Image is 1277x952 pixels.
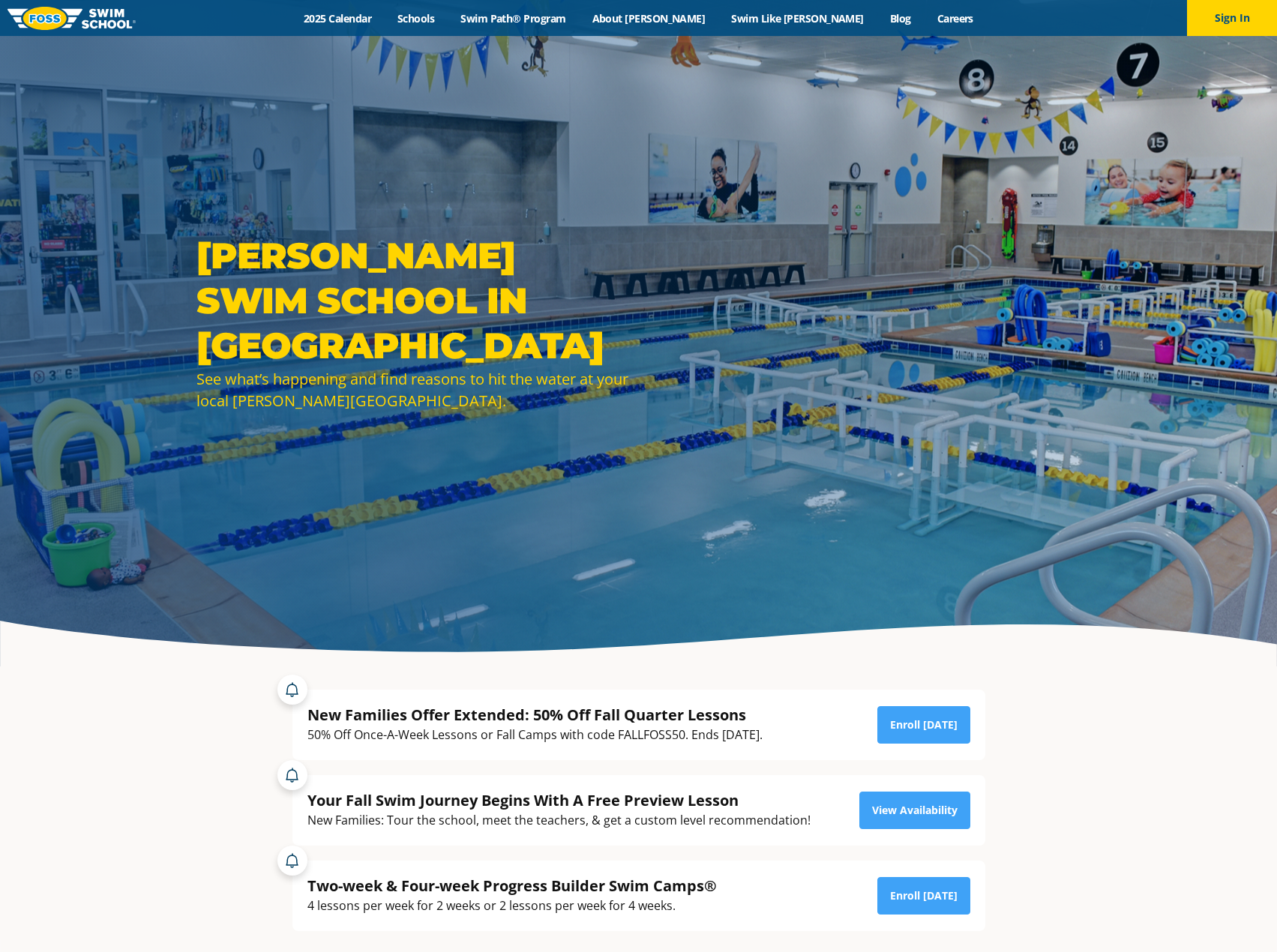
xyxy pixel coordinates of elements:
div: 50% Off Once-A-Week Lessons or Fall Camps with code FALLFOSS50. Ends [DATE]. [307,725,763,745]
div: New Families: Tour the school, meet the teachers, & get a custom level recommendation! [307,810,811,831]
a: Enroll [DATE] [877,706,970,744]
a: Swim Path® Program [448,11,579,25]
img: FOSS Swim School Logo [7,7,136,30]
h1: [PERSON_NAME] Swim School in [GEOGRAPHIC_DATA] [196,233,631,368]
a: 2025 Calendar [291,11,385,25]
div: See what’s happening and find reasons to hit the water at your local [PERSON_NAME][GEOGRAPHIC_DATA]. [196,368,631,412]
a: Swim Like [PERSON_NAME] [718,11,877,25]
a: Blog [877,11,924,25]
a: About [PERSON_NAME] [579,11,718,25]
div: 4 lessons per week for 2 weeks or 2 lessons per week for 4 weeks. [307,896,717,916]
a: View Availability [859,792,970,829]
a: Schools [385,11,448,25]
div: New Families Offer Extended: 50% Off Fall Quarter Lessons [307,705,763,725]
a: Enroll [DATE] [877,877,970,915]
div: Two-week & Four-week Progress Builder Swim Camps® [307,876,717,896]
div: Your Fall Swim Journey Begins With A Free Preview Lesson [307,790,811,810]
a: Careers [924,11,986,25]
